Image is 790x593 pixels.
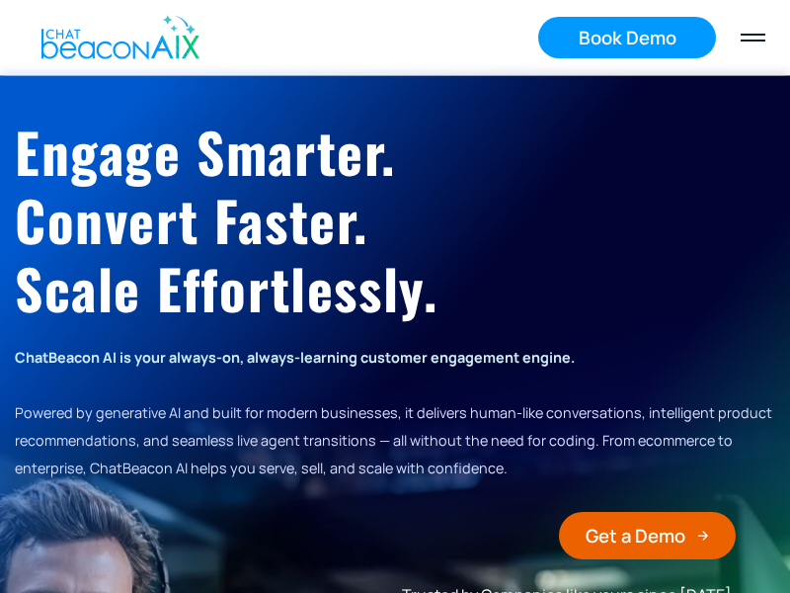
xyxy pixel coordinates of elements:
[15,111,437,328] strong: Engage Smarter. Convert Faster. Scale Effortlessly.
[538,17,716,58] a: Book Demo
[579,25,676,50] div: Book Demo
[559,512,736,559] a: Get a Demo
[15,344,775,482] p: Powered by generative AI and built for modern businesses, it delivers human-like conversations, i...
[697,530,709,542] img: Arrow
[586,523,685,549] div: Get a Demo
[25,3,210,72] a: home
[15,348,575,367] strong: ChatBeacon AI is your always-on, always-learning customer engagement engine.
